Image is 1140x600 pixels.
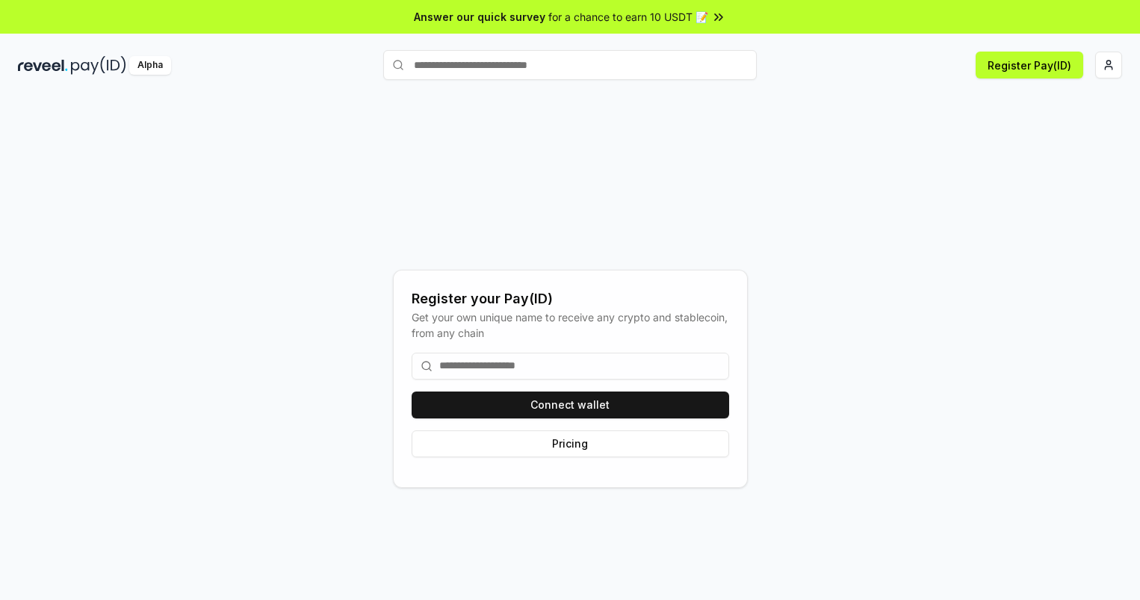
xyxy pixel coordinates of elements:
span: for a chance to earn 10 USDT 📝 [548,9,708,25]
button: Register Pay(ID) [976,52,1083,78]
span: Answer our quick survey [414,9,545,25]
img: reveel_dark [18,56,68,75]
div: Register your Pay(ID) [412,288,729,309]
img: pay_id [71,56,126,75]
button: Pricing [412,430,729,457]
button: Connect wallet [412,392,729,418]
div: Get your own unique name to receive any crypto and stablecoin, from any chain [412,309,729,341]
div: Alpha [129,56,171,75]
